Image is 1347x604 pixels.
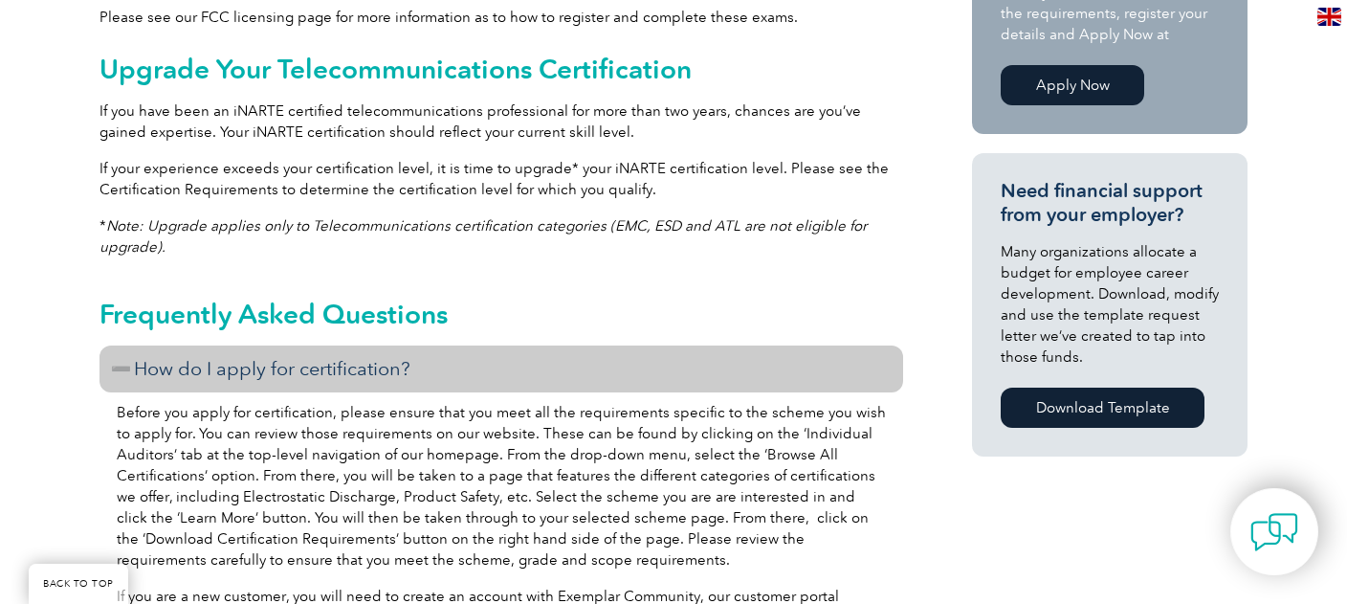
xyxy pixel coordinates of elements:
[99,101,903,143] p: If you have been an iNARTE certified telecommunications professional for more than two years, cha...
[99,299,903,329] h2: Frequently Asked Questions
[1001,241,1219,368] p: Many organizations allocate a budget for employee career development. Download, modify and use th...
[1001,65,1144,105] a: Apply Now
[99,7,903,28] p: Please see our FCC licensing page for more information as to how to register and complete these e...
[99,158,903,200] p: If your experience exceeds your certification level, it is time to upgrade* your iNARTE certifica...
[29,564,128,604] a: BACK TO TOP
[99,217,867,256] em: Note: Upgrade applies only to Telecommunications certification categories (EMC, ESD and ATL are n...
[1001,388,1204,428] a: Download Template
[1001,179,1219,227] h3: Need financial support from your employer?
[1317,8,1341,26] img: en
[99,54,903,84] h2: Upgrade Your Telecommunications Certification
[117,402,886,570] p: Before you apply for certification, please ensure that you meet all the requirements specific to ...
[99,346,903,392] h3: How do I apply for certification?
[1250,508,1298,556] img: contact-chat.png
